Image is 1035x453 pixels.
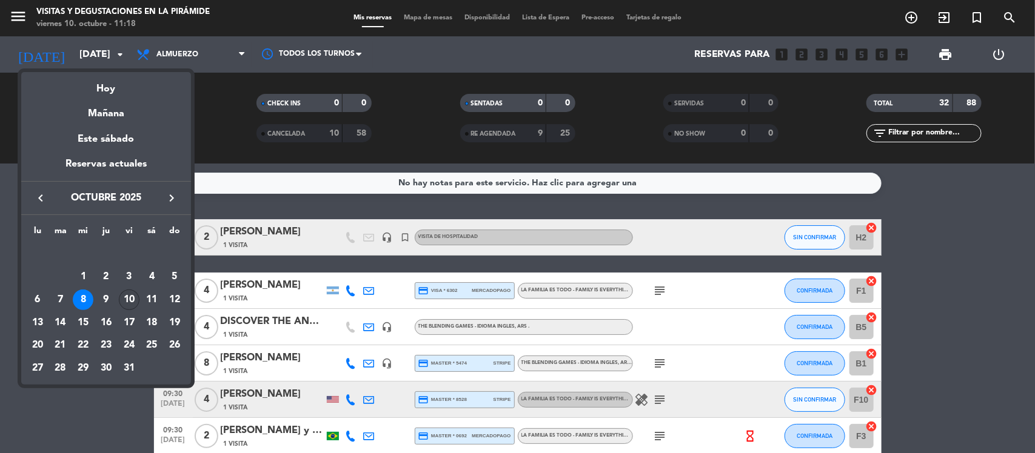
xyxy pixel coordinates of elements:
div: 17 [119,312,139,333]
div: 15 [73,312,93,333]
div: 31 [119,358,139,379]
div: 20 [27,335,48,355]
td: 24 de octubre de 2025 [118,334,141,357]
td: 16 de octubre de 2025 [95,311,118,334]
i: keyboard_arrow_left [33,191,48,205]
div: Este sábado [21,122,191,156]
div: 6 [27,289,48,310]
td: 17 de octubre de 2025 [118,311,141,334]
th: viernes [118,224,141,243]
div: 7 [50,289,71,310]
div: 24 [119,335,139,355]
div: 26 [164,335,185,355]
th: domingo [163,224,186,243]
td: 31 de octubre de 2025 [118,357,141,380]
td: 18 de octubre de 2025 [141,311,164,334]
div: 4 [141,266,162,287]
button: keyboard_arrow_right [161,190,183,206]
td: 7 de octubre de 2025 [49,288,72,311]
div: 27 [27,358,48,379]
td: 26 de octubre de 2025 [163,334,186,357]
div: 25 [141,335,162,355]
td: 11 de octubre de 2025 [141,288,164,311]
div: 11 [141,289,162,310]
div: 21 [50,335,71,355]
td: 15 de octubre de 2025 [72,311,95,334]
div: 18 [141,312,162,333]
div: 9 [96,289,116,310]
td: 10 de octubre de 2025 [118,288,141,311]
td: 9 de octubre de 2025 [95,288,118,311]
td: OCT. [26,243,186,266]
div: 13 [27,312,48,333]
td: 3 de octubre de 2025 [118,265,141,288]
div: Reservas actuales [21,156,191,181]
span: octubre 2025 [52,190,161,206]
td: 29 de octubre de 2025 [72,357,95,380]
div: 19 [164,312,185,333]
div: 22 [73,335,93,355]
th: sábado [141,224,164,243]
div: 29 [73,358,93,379]
div: Mañana [21,97,191,122]
div: 23 [96,335,116,355]
td: 13 de octubre de 2025 [26,311,49,334]
th: jueves [95,224,118,243]
div: 1 [73,266,93,287]
td: 12 de octubre de 2025 [163,288,186,311]
div: 8 [73,289,93,310]
td: 2 de octubre de 2025 [95,265,118,288]
td: 21 de octubre de 2025 [49,334,72,357]
td: 8 de octubre de 2025 [72,288,95,311]
td: 5 de octubre de 2025 [163,265,186,288]
td: 6 de octubre de 2025 [26,288,49,311]
td: 19 de octubre de 2025 [163,311,186,334]
div: 5 [164,266,185,287]
button: keyboard_arrow_left [30,190,52,206]
td: 25 de octubre de 2025 [141,334,164,357]
td: 23 de octubre de 2025 [95,334,118,357]
div: 28 [50,358,71,379]
td: 27 de octubre de 2025 [26,357,49,380]
div: 10 [119,289,139,310]
div: 14 [50,312,71,333]
div: 12 [164,289,185,310]
td: 14 de octubre de 2025 [49,311,72,334]
div: 2 [96,266,116,287]
td: 20 de octubre de 2025 [26,334,49,357]
div: Hoy [21,72,191,97]
th: lunes [26,224,49,243]
td: 4 de octubre de 2025 [141,265,164,288]
div: 16 [96,312,116,333]
div: 3 [119,266,139,287]
th: miércoles [72,224,95,243]
td: 28 de octubre de 2025 [49,357,72,380]
td: 1 de octubre de 2025 [72,265,95,288]
th: martes [49,224,72,243]
i: keyboard_arrow_right [164,191,179,205]
td: 30 de octubre de 2025 [95,357,118,380]
td: 22 de octubre de 2025 [72,334,95,357]
div: 30 [96,358,116,379]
